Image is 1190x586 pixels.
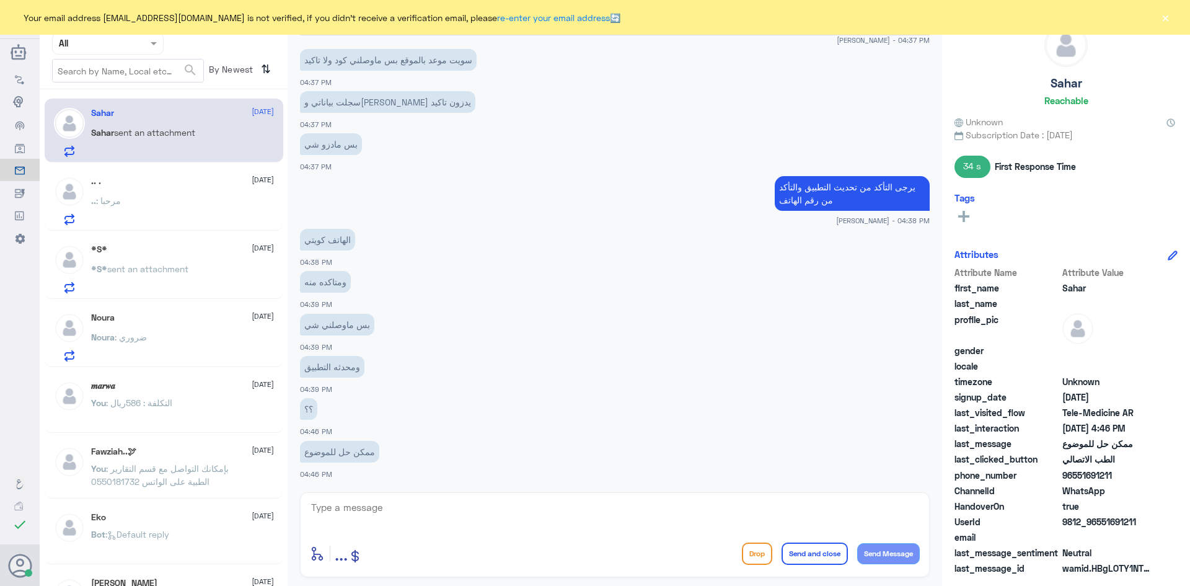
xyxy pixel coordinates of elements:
p: 8/10/2025, 4:39 PM [300,356,364,378]
span: last_visited_flow [954,406,1060,419]
p: 8/10/2025, 4:39 PM [300,271,351,293]
span: 34 s [954,156,990,178]
span: last_clicked_button [954,453,1060,466]
span: 04:38 PM [300,258,332,266]
span: signup_date [954,391,1060,404]
span: ... [335,542,348,564]
span: [DATE] [252,106,274,117]
span: ممكن حل للموضوع [1062,437,1152,450]
span: null [1062,360,1152,373]
span: wamid.HBgLOTY1NTE2OTEyMTEVAgASGBQzQTExQjlDNzFBOUM3MUEyMDg0MwA= [1062,562,1152,575]
span: [PERSON_NAME] - 04:37 PM [837,35,930,45]
i: check [12,517,27,532]
img: defaultAdmin.png [1062,313,1093,344]
span: 04:37 PM [300,162,332,171]
span: .. [91,195,96,206]
h5: Sahar [1051,76,1082,91]
span: 2025-10-08T13:46:23.691Z [1062,422,1152,435]
span: email [954,531,1060,544]
h5: Sahar [91,108,114,118]
h6: Reachable [1044,95,1088,106]
span: null [1062,344,1152,357]
i: ⇅ [261,59,271,79]
button: × [1159,11,1171,24]
span: [DATE] [252,510,274,522]
button: Drop [742,543,772,565]
span: true [1062,500,1152,513]
img: defaultAdmin.png [54,313,85,344]
img: defaultAdmin.png [1045,24,1087,66]
span: phone_number [954,469,1060,482]
span: 04:39 PM [300,385,332,393]
span: HandoverOn [954,500,1060,513]
img: defaultAdmin.png [54,244,85,275]
button: Avatar [8,554,32,577]
button: Send Message [857,543,920,564]
span: gender [954,344,1060,357]
span: [DATE] [252,379,274,390]
span: [DATE] [252,311,274,322]
span: By Newest [204,59,256,84]
span: 04:37 PM [300,78,332,86]
span: 04:46 PM [300,427,332,435]
span: 0 [1062,546,1152,559]
span: الطب الاتصالي [1062,453,1152,466]
h6: Attributes [954,249,998,260]
span: : ضروري [115,332,147,342]
span: 2025-10-08T11:45:34.171Z [1062,391,1152,404]
span: profile_pic [954,313,1060,342]
input: Search by Name, Local etc… [53,60,203,82]
span: First Response Time [995,160,1076,173]
span: 04:37 PM [300,120,332,128]
span: [PERSON_NAME] - 04:38 PM [836,215,930,226]
span: 04:39 PM [300,343,332,351]
button: search [183,60,198,81]
span: Attribute Name [954,266,1060,279]
span: 96551691211 [1062,469,1152,482]
h5: 𝒎𝒂𝒓𝒘𝒂 [91,381,115,391]
p: 8/10/2025, 4:37 PM [300,133,362,155]
span: : التكلفة : 586ريال [106,397,172,408]
p: 8/10/2025, 4:37 PM [300,49,477,71]
span: Sahar [1062,282,1152,295]
span: search [183,63,198,78]
span: [DATE] [252,242,274,254]
span: You [91,397,106,408]
span: timezone [954,375,1060,388]
p: 8/10/2025, 4:39 PM [300,314,374,335]
img: defaultAdmin.png [54,176,85,207]
p: 8/10/2025, 4:46 PM [300,441,379,463]
span: : بإمكانك التواصل مع قسم التقارير الطبية على الواتس 0550181732 [91,463,229,487]
img: defaultAdmin.png [54,446,85,477]
span: Sahar [91,127,114,138]
span: Noura [91,332,115,342]
span: ChannelId [954,484,1060,497]
span: last_message [954,437,1060,450]
span: [DATE] [252,445,274,456]
img: defaultAdmin.png [54,381,85,412]
span: 9812_96551691211 [1062,515,1152,528]
span: 04:46 PM [300,470,332,478]
button: Send and close [782,543,848,565]
span: last_interaction [954,422,1060,435]
h5: Noura [91,313,115,323]
span: You [91,463,106,474]
h5: Fawziah..🕊 [91,446,136,457]
span: sent an attachment [107,264,188,274]
span: : Default reply [105,529,169,539]
span: locale [954,360,1060,373]
p: 8/10/2025, 4:38 PM [775,176,930,211]
p: 8/10/2025, 4:37 PM [300,91,475,113]
span: Bot [91,529,105,539]
span: last_message_sentiment [954,546,1060,559]
span: first_name [954,282,1060,295]
a: re-enter your email address [497,12,610,23]
span: Unknown [1062,375,1152,388]
h6: Tags [954,192,975,203]
span: UserId [954,515,1060,528]
span: sent an attachment [114,127,195,138]
span: [DATE] [252,174,274,185]
img: defaultAdmin.png [54,108,85,139]
span: last_message_id [954,562,1060,575]
h5: Eko [91,512,106,523]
